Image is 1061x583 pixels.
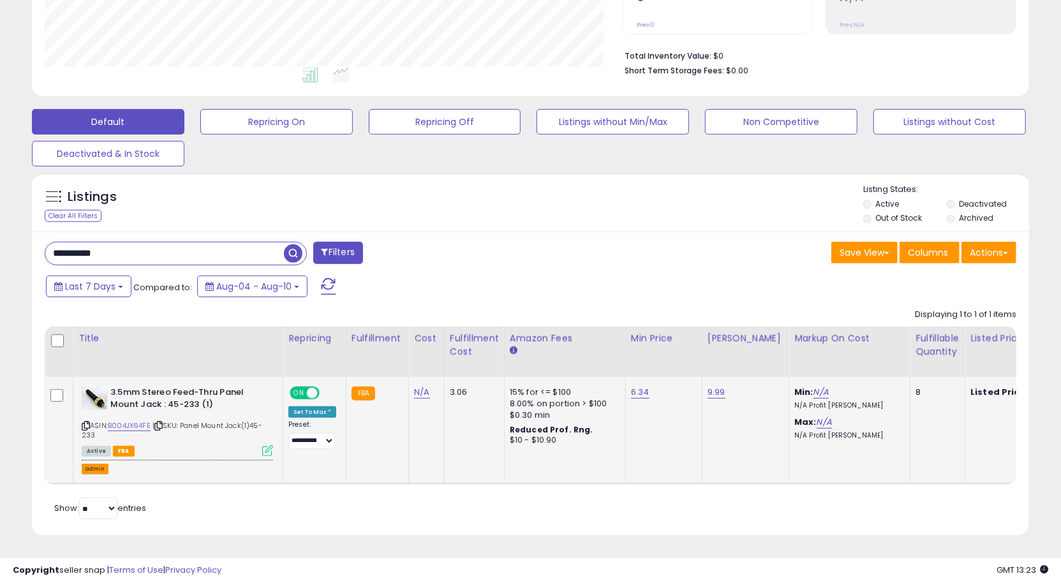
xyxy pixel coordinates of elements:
span: FBA [113,446,135,457]
span: 2025-08-18 13:23 GMT [997,564,1048,576]
button: Repricing Off [369,109,521,135]
div: 8 [916,387,955,398]
li: $0 [625,47,1007,63]
span: All listings currently available for purchase on Amazon [82,446,111,457]
a: 6.34 [631,386,649,399]
b: Min: [794,386,813,398]
a: N/A [414,386,429,399]
span: Show: entries [54,502,146,514]
label: Archived [959,212,993,223]
div: Fulfillable Quantity [916,332,960,358]
button: Last 7 Days [46,276,131,297]
strong: Copyright [13,564,59,576]
button: Repricing On [200,109,353,135]
div: seller snap | | [13,565,221,577]
span: Aug-04 - Aug-10 [216,280,292,293]
div: Repricing [288,332,341,345]
div: 8.00% on portion > $100 [510,398,616,410]
small: Prev: N/A [840,21,864,29]
div: 3.06 [450,387,494,398]
div: Markup on Cost [794,332,905,345]
span: Columns [908,246,948,259]
span: Last 7 Days [65,280,115,293]
div: Fulfillment Cost [450,332,499,358]
small: Prev: 0 [637,21,655,29]
button: Non Competitive [705,109,857,135]
div: Amazon Fees [510,332,620,345]
h5: Listings [68,188,117,206]
a: B004JX64FE [108,420,151,431]
button: Listings without Cost [873,109,1026,135]
span: Compared to: [133,281,192,293]
th: The percentage added to the cost of goods (COGS) that forms the calculator for Min & Max prices. [789,327,910,377]
a: N/A [817,416,832,429]
button: Save View [831,242,898,263]
a: Terms of Use [109,564,163,576]
div: $0.30 min [510,410,616,421]
button: Aug-04 - Aug-10 [197,276,308,297]
div: Clear All Filters [45,210,101,222]
button: Columns [900,242,960,263]
p: Listing States: [863,184,1029,196]
label: Out of Stock [876,212,923,223]
img: 413aiP5ox2L._SL40_.jpg [82,387,107,410]
a: N/A [813,386,829,399]
label: Deactivated [959,198,1007,209]
p: N/A Profit [PERSON_NAME] [794,401,900,410]
div: Min Price [631,332,697,345]
a: Privacy Policy [165,564,221,576]
div: 15% for <= $100 [510,387,616,398]
button: admin [82,464,108,475]
b: Total Inventory Value: [625,50,711,61]
div: Cost [414,332,439,345]
button: Deactivated & In Stock [32,141,184,166]
div: Preset: [288,420,336,449]
p: N/A Profit [PERSON_NAME] [794,431,900,440]
button: Actions [961,242,1016,263]
b: Listed Price: [970,386,1028,398]
span: $0.00 [726,64,748,77]
small: FBA [352,387,375,401]
label: Active [876,198,900,209]
div: Displaying 1 to 1 of 1 items [915,309,1016,321]
div: [PERSON_NAME] [708,332,783,345]
div: Title [78,332,278,345]
button: Filters [313,242,363,264]
span: OFF [318,388,338,399]
b: Reduced Prof. Rng. [510,424,593,435]
div: Set To Max * [288,406,336,418]
div: Fulfillment [352,332,403,345]
b: Max: [794,416,817,428]
span: | SKU: Panel Mount Jack(1)45-233 [82,420,262,439]
small: Amazon Fees. [510,345,517,357]
button: Default [32,109,184,135]
div: ASIN: [82,387,273,455]
button: Listings without Min/Max [537,109,689,135]
a: 9.99 [708,386,725,399]
span: ON [291,388,307,399]
div: $10 - $10.90 [510,435,616,446]
b: 3.5mm Stereo Feed-Thru Panel Mount Jack : 45-233 (1) [110,387,265,413]
b: Short Term Storage Fees: [625,65,724,76]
